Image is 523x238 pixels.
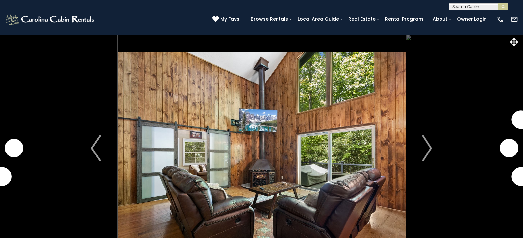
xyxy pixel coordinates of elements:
[294,14,342,24] a: Local Area Guide
[247,14,291,24] a: Browse Rentals
[212,16,241,23] a: My Favs
[497,16,504,23] img: phone-regular-white.png
[382,14,426,24] a: Rental Program
[345,14,379,24] a: Real Estate
[422,135,432,161] img: arrow
[429,14,451,24] a: About
[454,14,490,24] a: Owner Login
[511,16,518,23] img: mail-regular-white.png
[91,135,101,161] img: arrow
[5,13,96,26] img: White-1-2.png
[220,16,239,23] span: My Favs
